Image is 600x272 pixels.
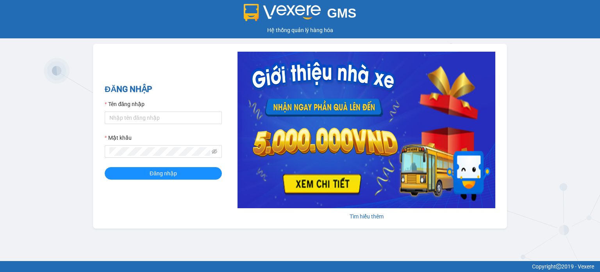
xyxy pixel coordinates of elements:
button: Đăng nhập [105,167,222,180]
label: Mật khẩu [105,133,132,142]
div: Tìm hiểu thêm [237,212,495,221]
span: Đăng nhập [150,169,177,178]
span: copyright [556,264,561,269]
input: Tên đăng nhập [105,112,222,124]
div: Hệ thống quản lý hàng hóa [2,26,598,34]
input: Mật khẩu [109,147,210,156]
span: eye-invisible [212,149,217,154]
div: Copyright 2019 - Vexere [6,262,594,271]
span: GMS [327,6,356,20]
h2: ĐĂNG NHẬP [105,83,222,96]
img: banner-0 [237,52,495,208]
a: GMS [244,12,357,18]
img: logo 2 [244,4,321,21]
label: Tên đăng nhập [105,100,145,108]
